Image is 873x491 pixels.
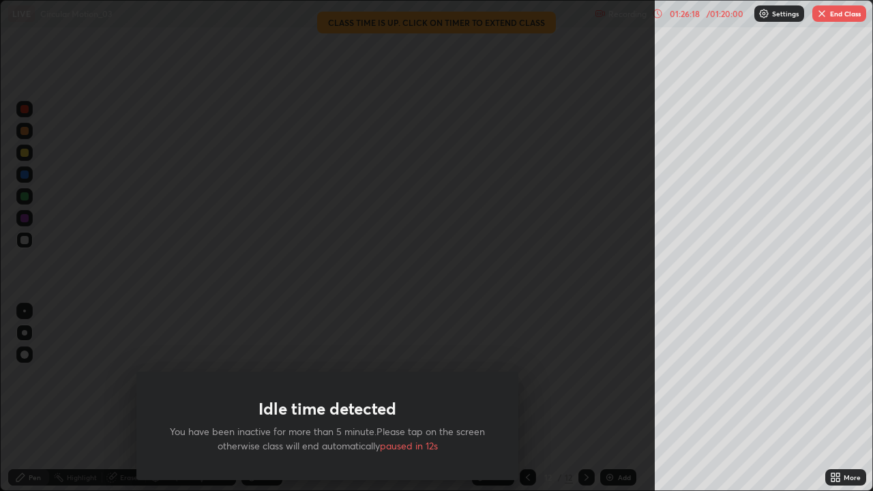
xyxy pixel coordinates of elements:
img: end-class-cross [816,8,827,19]
div: More [844,474,861,481]
h1: Idle time detected [258,399,396,419]
p: Settings [772,10,799,17]
img: class-settings-icons [758,8,769,19]
p: You have been inactive for more than 5 minute.Please tap on the screen otherwise class will end a... [169,424,486,453]
div: 01:26:18 [666,10,704,18]
button: End Class [812,5,866,22]
span: paused in 12s [380,439,438,452]
div: / 01:20:00 [704,10,746,18]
